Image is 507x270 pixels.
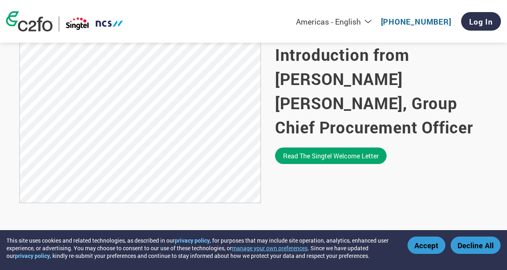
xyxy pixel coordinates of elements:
button: manage your own preferences [232,244,308,252]
a: Log In [461,12,501,31]
button: Accept [408,237,445,254]
a: Read the Singtel welcome letter [275,147,387,164]
img: c2fo logo [6,11,53,31]
a: [PHONE_NUMBER] [381,17,451,27]
a: privacy policy [175,237,210,244]
img: Singtel [65,17,124,31]
a: privacy policy [15,252,50,260]
button: Decline All [451,237,501,254]
h2: Introduction from [PERSON_NAME] [PERSON_NAME], Group Chief Procurement Officer [275,43,488,139]
div: This site uses cookies and related technologies, as described in our , for purposes that may incl... [6,237,396,260]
